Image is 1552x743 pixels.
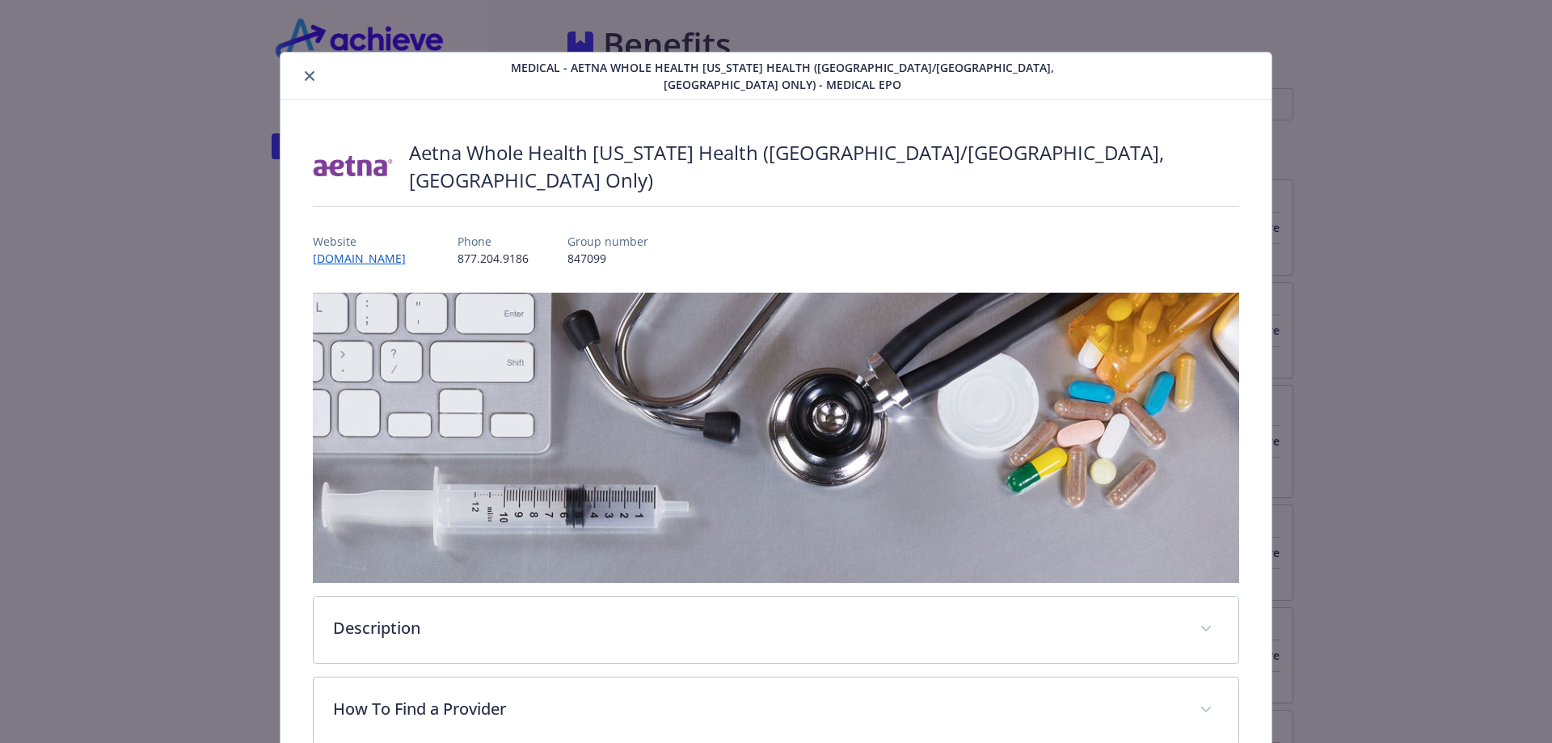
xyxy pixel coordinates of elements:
p: 877.204.9186 [458,250,529,267]
p: Website [313,233,419,250]
a: [DOMAIN_NAME] [313,251,419,266]
p: How To Find a Provider [333,697,1181,721]
img: banner [313,293,1240,582]
img: Aetna Inc [313,142,393,191]
p: Group number [567,233,648,250]
h2: Aetna Whole Health [US_STATE] Health ([GEOGRAPHIC_DATA]/[GEOGRAPHIC_DATA], [GEOGRAPHIC_DATA] Only) [409,139,1240,193]
button: close [300,66,319,86]
span: Medical - Aetna Whole Health [US_STATE] Health ([GEOGRAPHIC_DATA]/[GEOGRAPHIC_DATA], [GEOGRAPHIC_... [489,59,1076,93]
div: Description [314,597,1239,663]
p: Phone [458,233,529,250]
p: Description [333,616,1181,640]
p: 847099 [567,250,648,267]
